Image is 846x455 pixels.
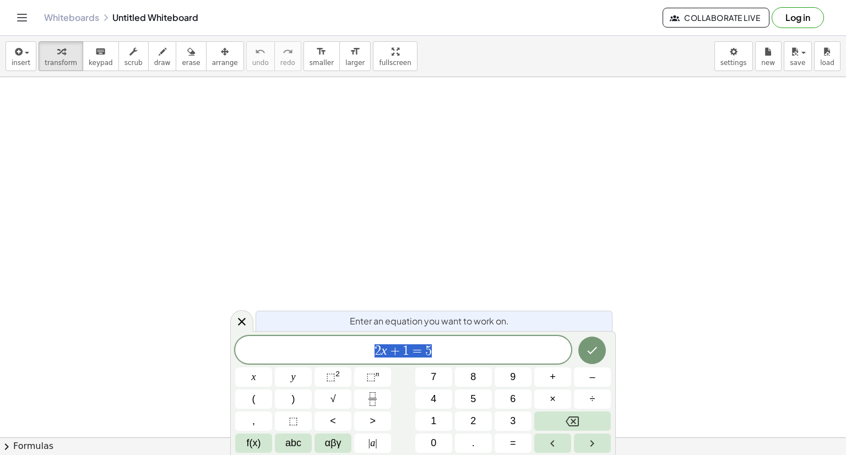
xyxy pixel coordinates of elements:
[409,344,425,357] span: =
[431,414,436,429] span: 1
[368,437,371,448] span: |
[784,41,812,71] button: save
[714,41,753,71] button: settings
[246,41,275,71] button: undoundo
[350,45,360,58] i: format_size
[206,41,244,71] button: arrange
[118,41,149,71] button: scrub
[292,392,295,407] span: )
[176,41,206,71] button: erase
[325,436,341,451] span: αβγ
[373,41,417,71] button: fullscreen
[39,41,83,71] button: transform
[379,59,411,67] span: fullscreen
[235,411,272,431] button: ,
[589,370,595,384] span: –
[495,389,532,409] button: 6
[252,59,269,67] span: undo
[455,411,492,431] button: 2
[274,41,301,71] button: redoredo
[303,41,340,71] button: format_sizesmaller
[375,344,381,357] span: 2
[470,414,476,429] span: 2
[252,370,256,384] span: x
[415,434,452,453] button: 0
[235,434,272,453] button: Functions
[89,59,113,67] span: keypad
[45,59,77,67] span: transform
[350,315,509,328] span: Enter an equation you want to work on.
[44,12,99,23] a: Whiteboards
[820,59,834,67] span: load
[790,59,805,67] span: save
[550,392,556,407] span: ×
[316,45,327,58] i: format_size
[13,9,31,26] button: Toggle navigation
[720,59,747,67] span: settings
[12,59,30,67] span: insert
[455,389,492,409] button: 5
[368,436,377,451] span: a
[275,411,312,431] button: Placeholder
[672,13,760,23] span: Collaborate Live
[495,434,532,453] button: Equals
[415,411,452,431] button: 1
[510,414,516,429] span: 3
[285,436,301,451] span: abc
[574,389,611,409] button: Divide
[534,434,571,453] button: Left arrow
[415,367,452,387] button: 7
[381,343,387,357] var: x
[314,389,351,409] button: Square root
[247,436,261,451] span: f(x)
[345,59,365,67] span: larger
[154,59,171,67] span: draw
[495,411,532,431] button: 3
[252,392,256,407] span: (
[510,392,516,407] span: 6
[354,367,391,387] button: Superscript
[534,411,611,431] button: Backspace
[415,389,452,409] button: 4
[310,59,334,67] span: smaller
[280,59,295,67] span: redo
[755,41,782,71] button: new
[366,371,376,382] span: ⬚
[314,434,351,453] button: Greek alphabet
[814,41,840,71] button: load
[335,370,340,378] sup: 2
[431,436,436,451] span: 0
[387,344,403,357] span: +
[375,437,377,448] span: |
[330,414,336,429] span: <
[590,392,595,407] span: ÷
[574,367,611,387] button: Minus
[182,59,200,67] span: erase
[326,371,335,382] span: ⬚
[255,45,265,58] i: undo
[455,367,492,387] button: 8
[772,7,824,28] button: Log in
[339,41,371,71] button: format_sizelarger
[470,370,476,384] span: 8
[354,434,391,453] button: Absolute value
[235,367,272,387] button: x
[376,370,379,378] sup: n
[578,337,606,364] button: Done
[425,344,432,357] span: 5
[275,367,312,387] button: y
[83,41,119,71] button: keyboardkeypad
[314,367,351,387] button: Squared
[534,389,571,409] button: Times
[470,392,476,407] span: 5
[495,367,532,387] button: 9
[431,392,436,407] span: 4
[95,45,106,58] i: keyboard
[275,434,312,453] button: Alphabet
[289,414,298,429] span: ⬚
[510,436,516,451] span: =
[235,389,272,409] button: (
[472,436,475,451] span: .
[212,59,238,67] span: arrange
[124,59,143,67] span: scrub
